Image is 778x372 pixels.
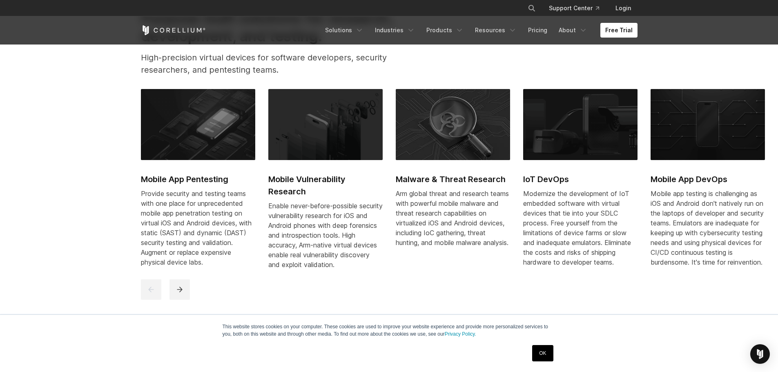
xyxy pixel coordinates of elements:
[396,189,510,247] div: Arm global threat and research teams with powerful mobile malware and threat research capabilitie...
[396,89,510,257] a: Malware & Threat Research Malware & Threat Research Arm global threat and research teams with pow...
[523,189,638,267] div: Modernize the development of IoT embedded software with virtual devices that tie into your SDLC p...
[523,89,638,277] a: IoT DevOps IoT DevOps Modernize the development of IoT embedded software with virtual devices tha...
[523,89,638,160] img: IoT DevOps
[396,89,510,160] img: Malware & Threat Research
[532,345,553,361] a: OK
[223,323,556,338] p: This website stores cookies on your computer. These cookies are used to improve your website expe...
[523,173,638,185] h2: IoT DevOps
[600,23,638,38] a: Free Trial
[651,89,765,160] img: Mobile App DevOps
[523,23,552,38] a: Pricing
[651,173,765,185] h2: Mobile App DevOps
[141,25,206,35] a: Corellium Home
[268,89,383,279] a: Mobile Vulnerability Research Mobile Vulnerability Research Enable never-before-possible security...
[141,51,419,76] p: High-precision virtual devices for software developers, security researchers, and pentesting teams.
[651,189,765,267] div: Mobile app testing is challenging as iOS and Android don't natively run on the laptops of develop...
[421,23,468,38] a: Products
[141,89,255,160] img: Mobile App Pentesting
[609,1,638,16] a: Login
[141,173,255,185] h2: Mobile App Pentesting
[370,23,420,38] a: Industries
[542,1,606,16] a: Support Center
[445,331,476,337] a: Privacy Policy.
[268,201,383,270] div: Enable never-before-possible security vulnerability research for iOS and Android phones with deep...
[524,1,539,16] button: Search
[169,279,190,300] button: next
[320,23,368,38] a: Solutions
[554,23,592,38] a: About
[470,23,522,38] a: Resources
[518,1,638,16] div: Navigation Menu
[268,173,383,198] h2: Mobile Vulnerability Research
[320,23,638,38] div: Navigation Menu
[141,189,255,267] div: Provide security and testing teams with one place for unprecedented mobile app penetration testin...
[141,279,161,300] button: previous
[396,173,510,185] h2: Malware & Threat Research
[141,89,255,277] a: Mobile App Pentesting Mobile App Pentesting Provide security and testing teams with one place for...
[750,344,770,364] div: Open Intercom Messenger
[268,89,383,160] img: Mobile Vulnerability Research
